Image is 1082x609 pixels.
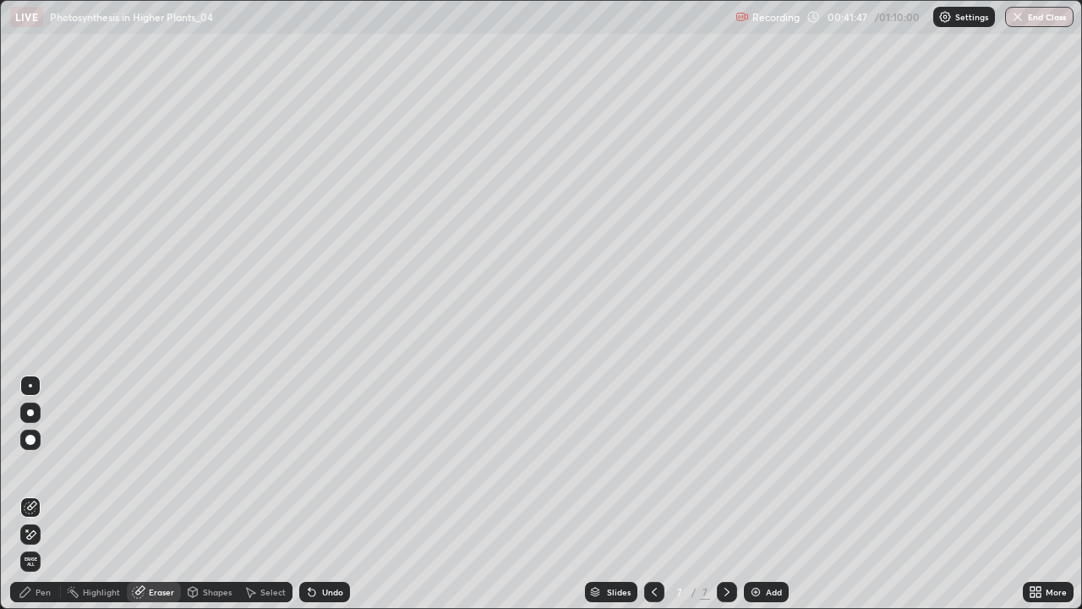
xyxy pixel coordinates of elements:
div: Shapes [203,588,232,596]
p: Settings [955,13,988,21]
div: Add [766,588,782,596]
p: Recording [752,11,800,24]
span: Erase all [21,557,40,567]
img: recording.375f2c34.svg [735,10,749,24]
img: add-slide-button [749,585,762,599]
div: Undo [322,588,343,596]
div: Pen [36,588,51,596]
img: end-class-cross [1011,10,1025,24]
div: Highlight [83,588,120,596]
p: LIVE [15,10,38,24]
div: Select [260,588,286,596]
div: 7 [671,587,688,597]
p: Photosynthesis in Higher Plants_04 [50,10,213,24]
div: Eraser [149,588,174,596]
div: 7 [700,584,710,600]
img: class-settings-icons [938,10,952,24]
div: Slides [607,588,631,596]
div: More [1046,588,1067,596]
div: / [691,587,697,597]
button: End Class [1005,7,1074,27]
